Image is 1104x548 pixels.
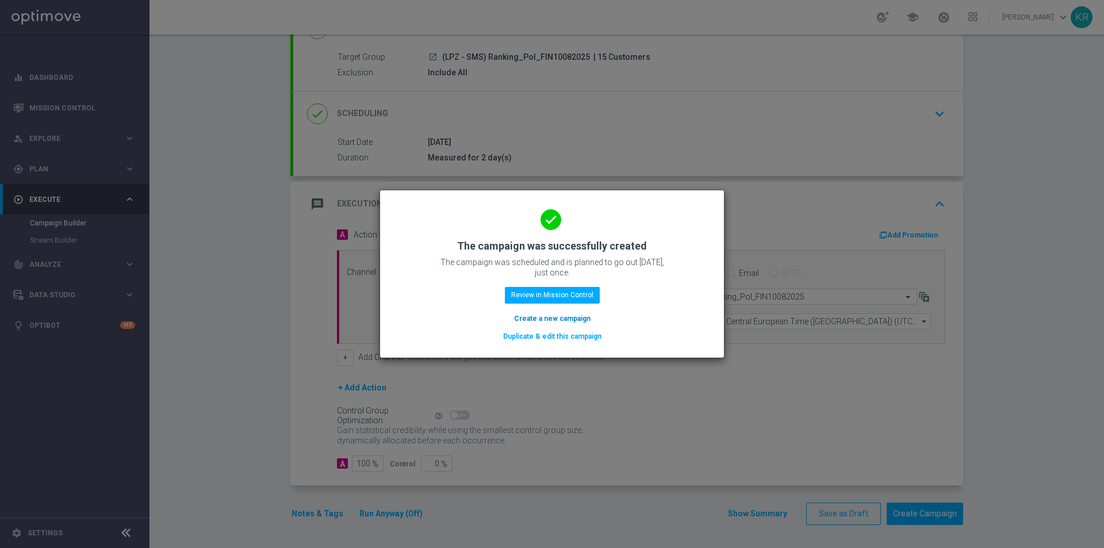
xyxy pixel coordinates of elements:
p: The campaign was scheduled and is planned to go out [DATE], just once. [437,257,667,278]
h2: The campaign was successfully created [457,239,647,253]
button: Duplicate & edit this campaign [502,330,603,343]
button: Review in Mission Control [505,287,600,303]
i: done [540,209,561,230]
button: Create a new campaign [513,312,592,325]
